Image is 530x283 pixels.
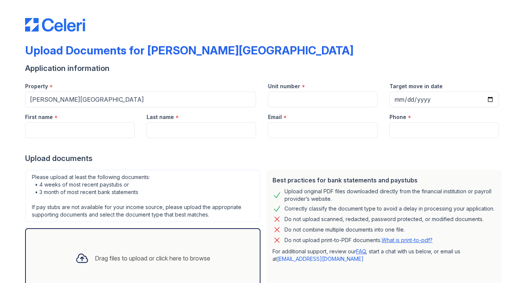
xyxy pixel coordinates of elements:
[356,248,366,254] a: FAQ
[25,63,505,74] div: Application information
[284,225,405,234] div: Do not combine multiple documents into one file.
[272,248,496,263] p: For additional support, review our , start a chat with us below, or email us at
[284,204,494,213] div: Correctly classify the document type to avoid a delay in processing your application.
[389,113,406,121] label: Phone
[25,153,505,164] div: Upload documents
[147,113,174,121] label: Last name
[382,237,433,243] a: What is print-to-pdf?
[25,113,53,121] label: First name
[268,83,300,90] label: Unit number
[25,18,85,32] img: CE_Logo_Blue-a8612792a0a2168367f1c8372b55b34899dd931a85d93a1a3d3e32e68fde9ad4.png
[25,170,261,222] div: Please upload at least the following documents: • 4 weeks of most recent paystubs or • 3 month of...
[284,215,484,224] div: Do not upload scanned, redacted, password protected, or modified documents.
[277,256,364,262] a: [EMAIL_ADDRESS][DOMAIN_NAME]
[25,44,353,57] div: Upload Documents for [PERSON_NAME][GEOGRAPHIC_DATA]
[268,113,282,121] label: Email
[389,83,443,90] label: Target move in date
[272,176,496,185] div: Best practices for bank statements and paystubs
[25,83,48,90] label: Property
[284,236,433,244] p: Do not upload print-to-PDF documents.
[95,254,210,263] div: Drag files to upload or click here to browse
[284,188,496,203] div: Upload original PDF files downloaded directly from the financial institution or payroll provider’...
